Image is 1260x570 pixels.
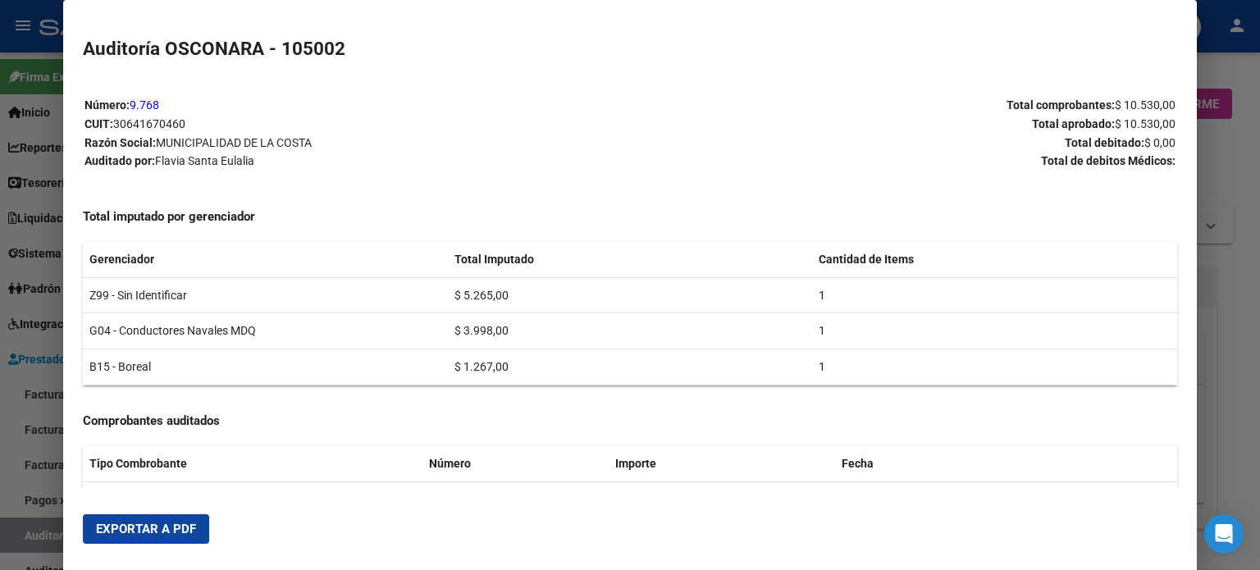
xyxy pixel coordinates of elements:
span: MUNICIPALIDAD DE LA COSTA [156,136,312,149]
td: [DATE] [835,482,979,518]
p: Razón Social: [84,134,629,153]
th: Fecha [835,446,979,481]
td: 1 [812,277,1177,313]
button: Exportar a PDF [83,514,209,544]
span: Flavia Santa Eulalia [155,154,254,167]
p: CUIT: [84,115,629,134]
h4: Total imputado por gerenciador [83,207,1177,226]
th: Total Imputado [448,242,813,277]
span: Exportar a PDF [96,522,196,536]
p: Total de debitos Médicos: [631,152,1176,171]
h4: Comprobantes auditados [83,412,1177,431]
td: Factura C [83,482,422,518]
p: Total aprobado: [631,115,1176,134]
span: 30641670460 [113,117,185,130]
span: $ 0,00 [1144,136,1176,149]
span: $ 10.530,00 [1115,117,1176,130]
td: G04 - Conductores Navales MDQ [83,313,448,349]
p: Total debitado: [631,134,1176,153]
td: $ 5.265,00 [448,277,813,313]
div: Open Intercom Messenger [1204,514,1244,554]
th: Importe [609,446,835,481]
td: 1 [812,349,1177,385]
td: 1 [812,313,1177,349]
td: 3 - 12023 [422,482,609,518]
p: Auditado por: [84,152,629,171]
p: Número: [84,96,629,115]
span: $ 10.530,00 [1115,98,1176,112]
a: 9.768 [130,98,159,112]
h2: Auditoría OSCONARA - 105002 [83,35,1177,63]
th: Gerenciador [83,242,448,277]
td: $ 1.267,00 [448,349,813,385]
td: $ 3.998,00 [448,313,813,349]
td: B15 - Boreal [83,349,448,385]
td: $ 10.530,00 [609,482,835,518]
th: Cantidad de Items [812,242,1177,277]
p: Total comprobantes: [631,96,1176,115]
th: Número [422,446,609,481]
td: Z99 - Sin Identificar [83,277,448,313]
th: Tipo Combrobante [83,446,422,481]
